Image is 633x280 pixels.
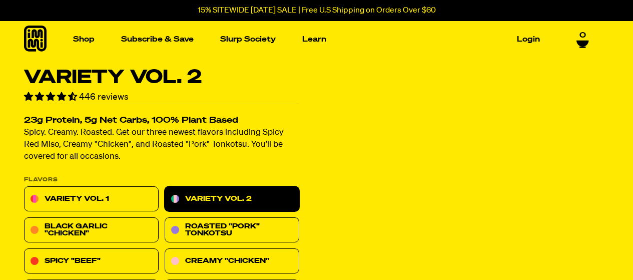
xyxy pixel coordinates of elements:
[24,93,79,102] span: 4.70 stars
[576,31,589,48] a: 0
[24,218,159,243] a: Black Garlic "Chicken"
[579,31,586,40] span: 0
[165,218,299,243] a: Roasted "Pork" Tonkotsu
[69,32,99,47] a: Shop
[24,68,299,87] h1: Variety Vol. 2
[165,249,299,274] a: Creamy "Chicken"
[298,32,330,47] a: Learn
[198,6,436,15] p: 15% SITEWIDE [DATE] SALE | Free U.S Shipping on Orders Over $60
[69,21,544,58] nav: Main navigation
[117,32,198,47] a: Subscribe & Save
[216,32,280,47] a: Slurp Society
[165,187,299,212] a: Variety Vol. 2
[513,32,544,47] a: Login
[24,249,159,274] a: Spicy "Beef"
[79,93,129,102] span: 446 reviews
[24,187,159,212] a: Variety Vol. 1
[24,177,299,183] p: Flavors
[24,117,299,125] h2: 23g Protein, 5g Net Carbs, 100% Plant Based
[24,127,299,163] p: Spicy. Creamy. Roasted. Get our three newest flavors including Spicy Red Miso, Creamy "Chicken", ...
